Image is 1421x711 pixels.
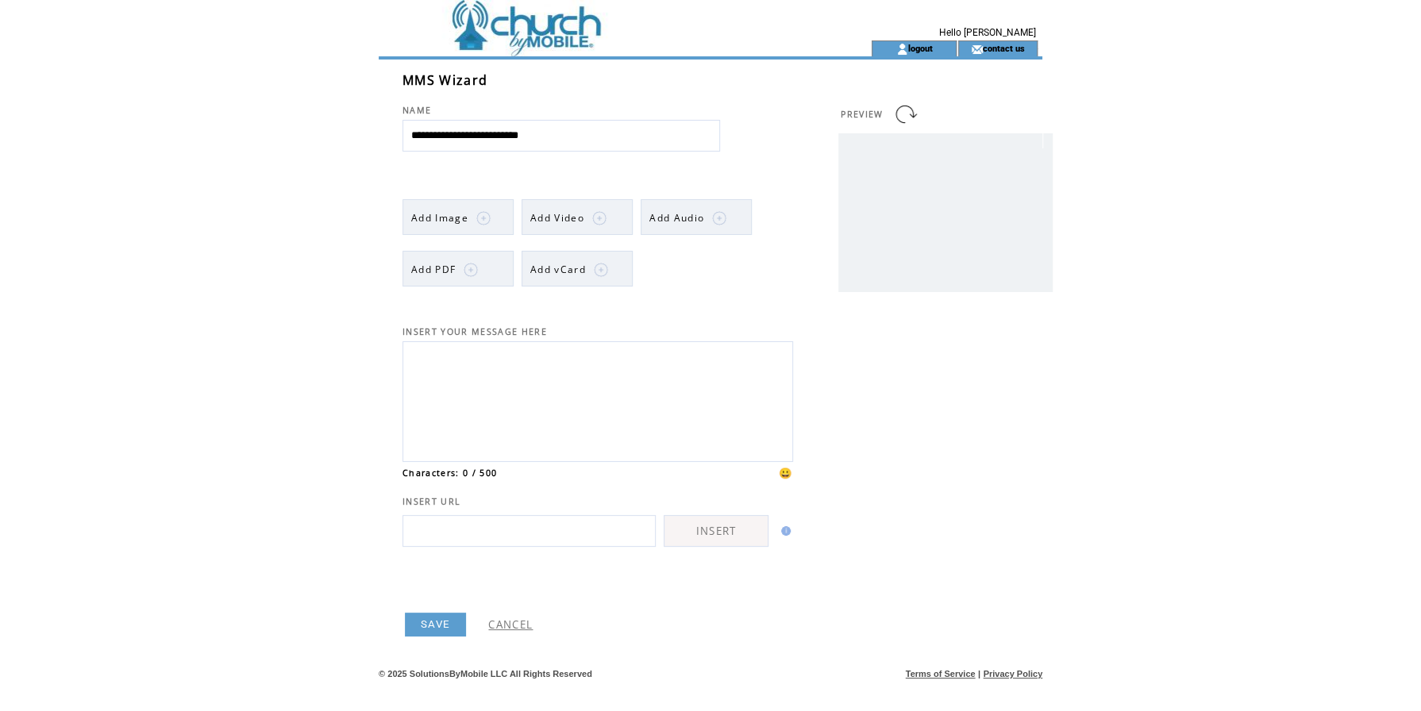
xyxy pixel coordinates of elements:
[530,263,586,276] span: Add vCard
[592,211,607,225] img: plus.png
[649,211,704,225] span: Add Audio
[402,326,547,337] span: INSERT YOUR MESSAGE HERE
[908,43,933,53] a: logout
[983,669,1042,678] a: Privacy Policy
[522,251,633,286] a: Add vCard
[476,211,491,225] img: plus.png
[522,199,633,235] a: Add Video
[488,617,533,632] a: CANCEL
[379,669,592,678] span: © 2025 SolutionsByMobile LLC All Rights Reserved
[712,211,726,225] img: plus.png
[983,43,1025,53] a: contact us
[530,211,584,225] span: Add Video
[841,109,883,120] span: PREVIEW
[664,515,768,547] a: INSERT
[779,466,793,480] span: 😀
[402,199,514,235] a: Add Image
[411,263,456,276] span: Add PDF
[402,467,497,478] span: Characters: 0 / 500
[939,27,1036,38] span: Hello [PERSON_NAME]
[906,669,976,678] a: Terms of Service
[402,71,487,89] span: MMS Wizard
[641,199,752,235] a: Add Audio
[411,211,468,225] span: Add Image
[402,105,431,116] span: NAME
[405,613,466,636] a: SAVE
[896,43,908,56] img: account_icon.gif
[402,496,460,507] span: INSERT URL
[594,263,608,277] img: plus.png
[978,669,980,678] span: |
[971,43,983,56] img: contact_us_icon.gif
[464,263,478,277] img: plus.png
[776,526,791,536] img: help.gif
[402,251,514,286] a: Add PDF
